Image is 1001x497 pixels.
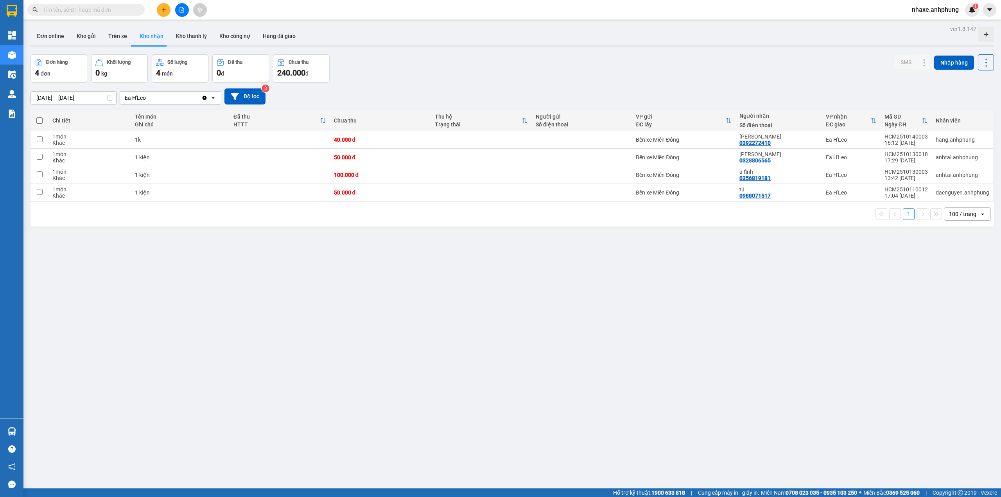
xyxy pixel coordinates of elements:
[979,211,986,217] svg: open
[884,186,928,193] div: HCM2510110012
[334,189,427,196] div: 50.000 đ
[70,27,102,45] button: Kho gửi
[884,121,922,128] div: Ngày ĐH
[95,68,100,77] span: 0
[135,189,226,196] div: 1 kiện
[101,70,107,77] span: kg
[91,54,148,83] button: Khối lượng0kg
[8,427,16,436] img: warehouse-icon
[958,490,963,495] span: copyright
[826,189,877,196] div: Ea H'Leo
[884,133,928,140] div: HCM2510140003
[170,27,213,45] button: Kho thanh lý
[632,110,736,131] th: Toggle SortBy
[35,68,39,77] span: 4
[43,5,135,14] input: Tìm tên, số ĐT hoặc mã đơn
[224,88,265,104] button: Bộ lọc
[973,4,978,9] sup: 1
[536,121,628,128] div: Số điện thoại
[135,113,226,120] div: Tên món
[334,137,427,143] div: 40.000 đ
[8,70,16,79] img: warehouse-icon
[52,169,127,175] div: 1 món
[52,140,127,146] div: Khác
[949,210,976,218] div: 100 / trang
[636,121,725,128] div: ĐC lấy
[30,54,87,83] button: Đơn hàng4đơn
[107,59,131,65] div: Khối lượng
[739,122,818,128] div: Số điện thoại
[884,175,928,181] div: 13:42 [DATE]
[52,157,127,164] div: Khác
[30,27,70,45] button: Đơn online
[213,27,257,45] button: Kho công nợ
[161,7,167,13] span: plus
[636,113,725,120] div: VP gửi
[179,7,185,13] span: file-add
[881,110,932,131] th: Toggle SortBy
[636,154,732,160] div: Bến xe Miền Đông
[52,175,127,181] div: Khác
[936,154,989,160] div: anhtai.anhphung
[233,121,319,128] div: HTTT
[974,4,977,9] span: 1
[135,137,226,143] div: 1k
[826,113,870,120] div: VP nhận
[786,490,857,496] strong: 0708 023 035 - 0935 103 250
[934,56,974,70] button: Nhập hàng
[739,133,818,140] div: kiều nhi
[739,186,818,193] div: tú
[230,110,330,131] th: Toggle SortBy
[228,59,242,65] div: Đã thu
[435,121,522,128] div: Trạng thái
[233,113,319,120] div: Đã thu
[133,27,170,45] button: Kho nhận
[8,51,16,59] img: warehouse-icon
[52,151,127,157] div: 1 món
[936,117,989,124] div: Nhân viên
[125,94,146,102] div: Ea H'Leo
[636,137,732,143] div: Bến xe Miền Đông
[221,70,224,77] span: đ
[826,137,877,143] div: Ea H'Leo
[8,463,16,470] span: notification
[201,95,208,101] svg: Clear value
[822,110,881,131] th: Toggle SortBy
[8,31,16,40] img: dashboard-icon
[739,140,771,146] div: 0392272410
[826,154,877,160] div: Ea H'Leo
[739,175,771,181] div: 0356819181
[739,169,818,175] div: a tỉnh
[52,193,127,199] div: Khác
[978,27,994,42] div: Tạo kho hàng mới
[162,70,173,77] span: món
[536,113,628,120] div: Người gửi
[903,208,915,220] button: 1
[210,95,216,101] svg: open
[761,488,857,497] span: Miền Nam
[52,186,127,193] div: 1 món
[983,3,996,17] button: caret-down
[859,491,861,494] span: ⚪️
[739,151,818,157] div: thảo nhung
[212,54,269,83] button: Đã thu0đ
[277,68,305,77] span: 240.000
[739,193,771,199] div: 0988071517
[8,90,16,98] img: warehouse-icon
[52,133,127,140] div: 1 món
[135,121,226,128] div: Ghi chú
[8,445,16,453] span: question-circle
[863,488,920,497] span: Miền Bắc
[986,6,993,13] span: caret-down
[926,488,927,497] span: |
[31,92,116,104] input: Select a date range.
[739,113,818,119] div: Người nhận
[175,3,189,17] button: file-add
[334,172,427,178] div: 100.000 đ
[906,5,965,14] span: nhaxe.anhphung
[52,117,127,124] div: Chi tiết
[884,113,922,120] div: Mã GD
[262,85,269,92] sup: 3
[636,189,732,196] div: Bến xe Miền Đông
